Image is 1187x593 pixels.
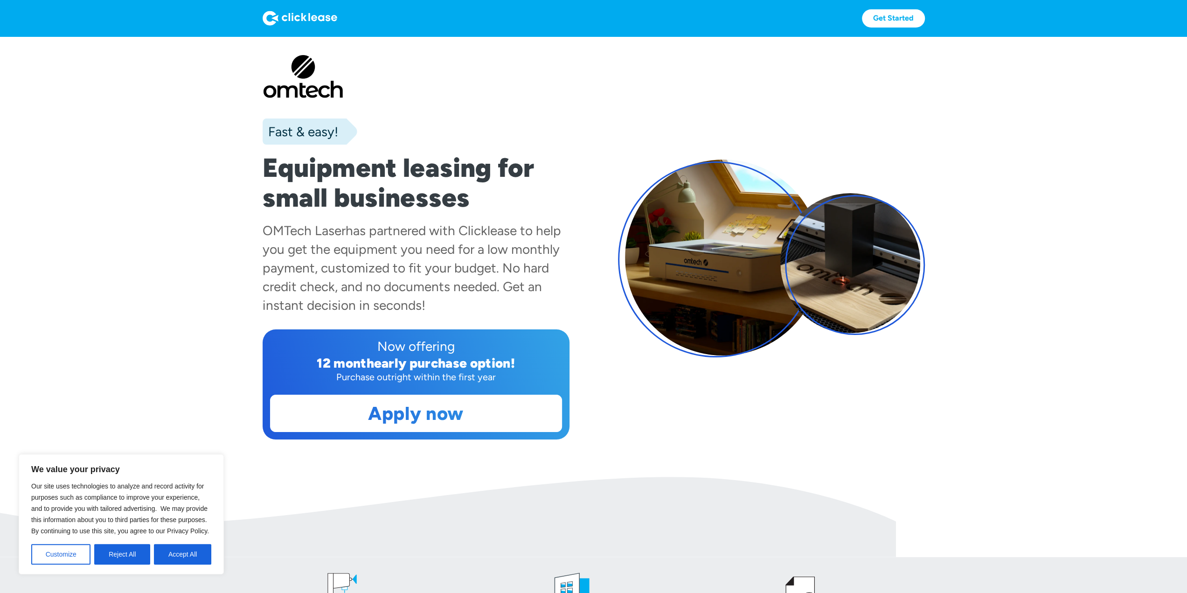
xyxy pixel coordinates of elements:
[270,370,562,384] div: Purchase outright within the first year
[271,395,562,432] a: Apply now
[374,355,515,371] div: early purchase option!
[263,153,569,213] h1: Equipment leasing for small businesses
[263,223,561,313] div: has partnered with Clicklease to help you get the equipment you need for a low monthly payment, c...
[263,11,337,26] img: Logo
[31,464,211,475] p: We value your privacy
[317,355,374,371] div: 12 month
[31,544,90,565] button: Customize
[154,544,211,565] button: Accept All
[263,122,338,141] div: Fast & easy!
[270,337,562,356] div: Now offering
[31,482,209,535] span: Our site uses technologies to analyze and record activity for purposes such as compliance to impr...
[263,223,346,238] div: OMTech Laser
[862,9,925,28] a: Get Started
[94,544,150,565] button: Reject All
[19,454,224,574] div: We value your privacy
